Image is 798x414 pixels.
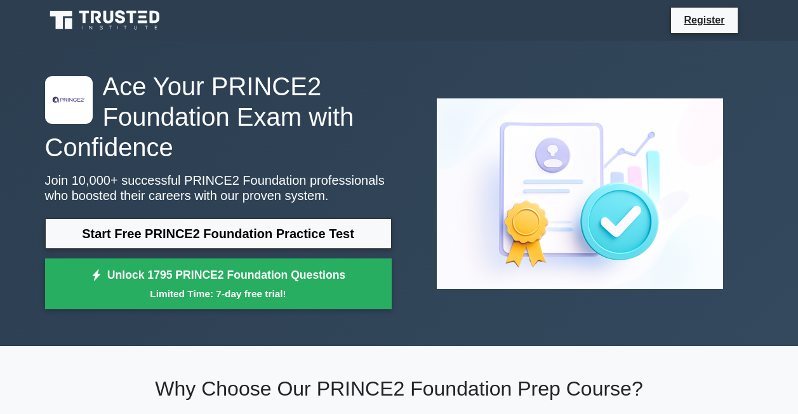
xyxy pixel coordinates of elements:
[61,286,376,301] small: Limited Time: 7-day free trial!
[45,218,392,249] a: Start Free PRINCE2 Foundation Practice Test
[676,12,732,28] a: Register
[45,71,392,163] h1: Ace Your PRINCE2 Foundation Exam with Confidence
[45,173,392,203] p: Join 10,000+ successful PRINCE2 Foundation professionals who boosted their careers with our prove...
[45,377,754,401] h2: Why Choose Our PRINCE2 Foundation Prep Course?
[45,258,392,309] a: Unlock 1795 PRINCE2 Foundation QuestionsLimited Time: 7-day free trial!
[427,88,733,299] img: PRINCE2 Foundation Preview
